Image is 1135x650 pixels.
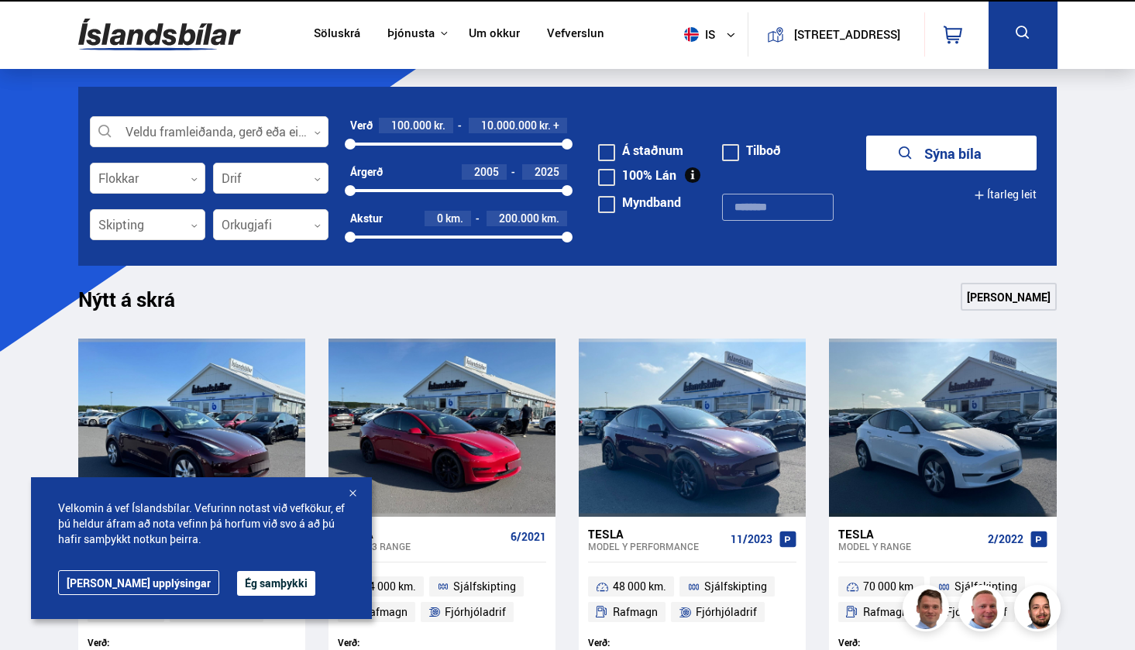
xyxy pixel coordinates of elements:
span: 11/2023 [731,533,772,545]
span: 74 000 km. [363,577,416,596]
span: Fjórhjóladrif [445,603,506,621]
span: kr. [539,119,551,132]
span: 200.000 [499,211,539,225]
span: km. [542,212,559,225]
span: kr. [434,119,445,132]
div: Verð [350,119,373,132]
span: km. [445,212,463,225]
img: siFngHWaQ9KaOqBr.png [961,587,1007,634]
span: 48 000 km. [613,577,666,596]
a: [PERSON_NAME] upplýsingar [58,570,219,595]
span: Rafmagn [363,603,408,621]
span: 100.000 [391,118,432,132]
label: Á staðnum [598,144,683,156]
img: nhp88E3Fdnt1Opn2.png [1016,587,1063,634]
a: Söluskrá [314,26,360,43]
a: Um okkur [469,26,520,43]
button: Sýna bíla [866,136,1037,170]
span: Sjálfskipting [704,577,767,596]
div: Tesla [338,527,504,541]
a: [STREET_ADDRESS] [757,12,915,57]
div: Verð: [88,637,192,648]
h1: Nýtt á skrá [78,287,202,320]
a: Vefverslun [547,26,604,43]
span: Rafmagn [613,603,658,621]
div: Tesla [838,527,981,541]
div: Verð: [838,637,943,648]
img: FbJEzSuNWCJXmdc-.webp [905,587,951,634]
a: [PERSON_NAME] [961,283,1057,311]
span: 0 [437,211,443,225]
span: Fjórhjóladrif [696,603,757,621]
label: Myndband [598,196,681,208]
span: Sjálfskipting [954,577,1017,596]
button: Ég samþykki [237,571,315,596]
span: 2005 [474,164,499,179]
span: 70 000 km. [863,577,917,596]
div: Verð: [338,637,442,648]
span: 2/2022 [988,533,1023,545]
span: is [678,27,717,42]
span: 2025 [535,164,559,179]
span: 6/2021 [511,531,546,543]
div: Model Y PERFORMANCE [588,541,724,552]
div: Tesla [588,527,724,541]
span: Velkomin á vef Íslandsbílar. Vefurinn notast við vefkökur, ef þú heldur áfram að nota vefinn þá h... [58,500,345,547]
span: + [553,119,559,132]
div: Árgerð [350,166,383,178]
button: Ítarleg leit [974,177,1037,212]
span: 10.000.000 [481,118,537,132]
div: Verð: [588,637,693,648]
img: G0Ugv5HjCgRt.svg [78,9,241,60]
div: Akstur [350,212,383,225]
img: svg+xml;base64,PHN2ZyB4bWxucz0iaHR0cDovL3d3dy53My5vcmcvMjAwMC9zdmciIHdpZHRoPSI1MTIiIGhlaWdodD0iNT... [684,27,699,42]
button: is [678,12,748,57]
label: Tilboð [722,144,781,156]
button: Þjónusta [387,26,435,41]
label: 100% Lán [598,169,676,181]
div: Model Y RANGE [838,541,981,552]
span: Rafmagn [863,603,908,621]
div: Model 3 RANGE [338,541,504,552]
button: [STREET_ADDRESS] [790,28,904,41]
span: Sjálfskipting [453,577,516,596]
